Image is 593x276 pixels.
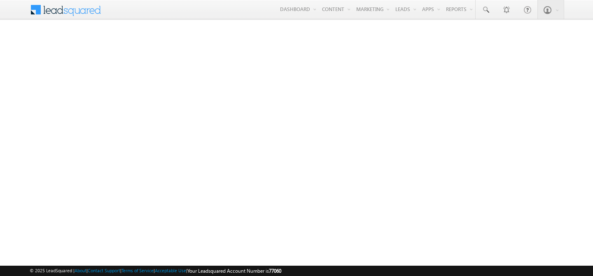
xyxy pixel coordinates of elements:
span: © 2025 LeadSquared | | | | | [30,267,281,275]
a: Contact Support [88,268,120,273]
a: About [75,268,86,273]
a: Terms of Service [121,268,154,273]
span: 77060 [269,268,281,274]
span: Your Leadsquared Account Number is [187,268,281,274]
a: Acceptable Use [155,268,186,273]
